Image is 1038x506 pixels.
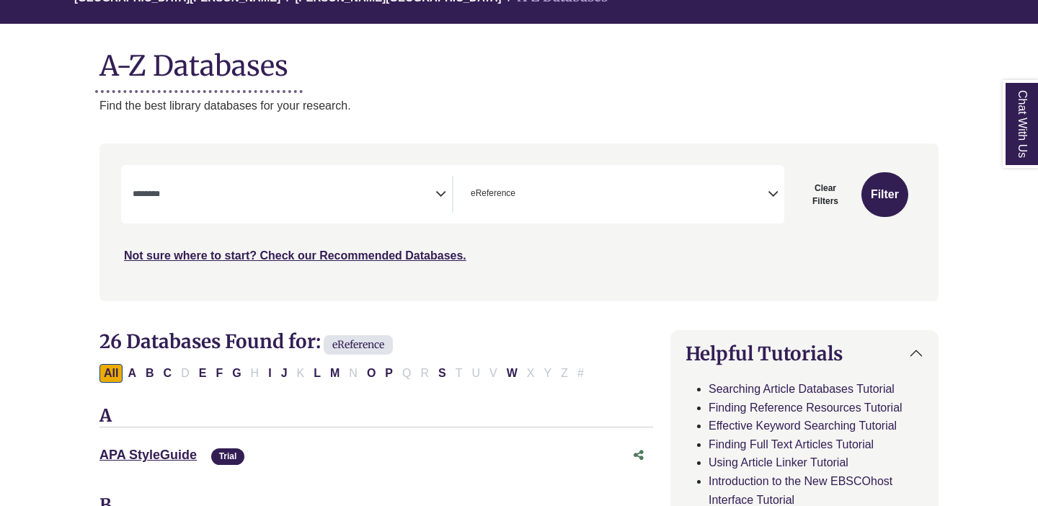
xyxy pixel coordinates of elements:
[709,456,848,469] a: Using Article Linker Tutorial
[211,364,227,383] button: Filter Results F
[518,190,525,201] textarea: Search
[99,364,123,383] button: All
[624,442,653,469] button: Share this database
[709,383,895,395] a: Searching Article Databases Tutorial
[309,364,325,383] button: Filter Results L
[133,190,435,201] textarea: Search
[99,406,653,427] h3: A
[277,364,292,383] button: Filter Results J
[99,38,939,82] h1: A-Z Databases
[195,364,211,383] button: Filter Results E
[124,249,466,262] a: Not sure where to start? Check our Recommended Databases.
[326,364,344,383] button: Filter Results M
[709,475,892,506] a: Introduction to the New EBSCOhost Interface Tutorial
[99,143,939,301] nav: Search filters
[363,364,380,383] button: Filter Results O
[211,448,244,465] span: Trial
[324,335,393,355] span: eReference
[99,366,590,378] div: Alpha-list to filter by first letter of database name
[471,187,515,200] span: eReference
[434,364,451,383] button: Filter Results S
[99,448,197,462] a: APA StyleGuide
[141,364,159,383] button: Filter Results B
[123,364,141,383] button: Filter Results A
[502,364,522,383] button: Filter Results W
[793,172,858,217] button: Clear Filters
[264,364,275,383] button: Filter Results I
[159,364,177,383] button: Filter Results C
[228,364,245,383] button: Filter Results G
[709,438,874,450] a: Finding Full Text Articles Tutorial
[99,329,321,353] span: 26 Databases Found for:
[709,420,897,432] a: Effective Keyword Searching Tutorial
[99,97,939,115] p: Find the best library databases for your research.
[381,364,397,383] button: Filter Results P
[671,331,938,376] button: Helpful Tutorials
[861,172,908,217] button: Submit for Search Results
[465,187,515,200] li: eReference
[709,401,902,414] a: Finding Reference Resources Tutorial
